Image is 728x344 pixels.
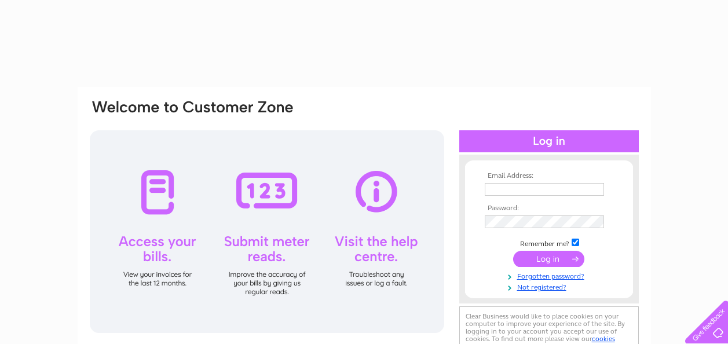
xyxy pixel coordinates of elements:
[482,172,616,180] th: Email Address:
[485,270,616,281] a: Forgotten password?
[482,204,616,213] th: Password:
[513,251,584,267] input: Submit
[485,281,616,292] a: Not registered?
[482,237,616,248] td: Remember me?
